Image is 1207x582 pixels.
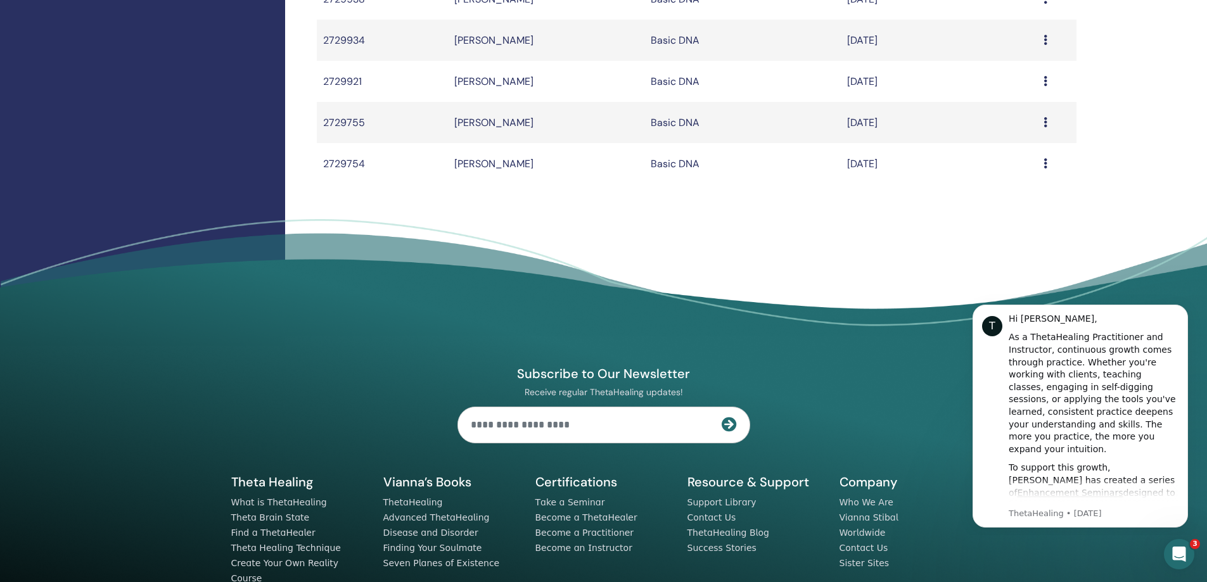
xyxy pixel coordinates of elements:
[317,143,448,184] td: 2729754
[840,543,888,553] a: Contact Us
[457,386,750,398] p: Receive regular ThetaHealing updates!
[840,528,886,538] a: Worldwide
[687,474,824,490] h5: Resource & Support
[383,512,490,522] a: Advanced ThetaHealing
[644,61,841,102] td: Basic DNA
[317,61,448,102] td: 2729921
[231,543,341,553] a: Theta Healing Technique
[317,102,448,143] td: 2729755
[1190,539,1200,549] span: 3
[383,474,520,490] h5: Vianna’s Books
[841,20,1037,61] td: [DATE]
[840,558,890,568] a: Sister Sites
[448,143,644,184] td: [PERSON_NAME]
[687,512,736,522] a: Contact Us
[64,194,170,205] a: Enhancement Seminars
[841,102,1037,143] td: [DATE]
[954,293,1207,535] iframe: Intercom notifications message
[535,497,605,507] a: Take a Seminar
[535,512,637,522] a: Become a ThetaHealer
[535,474,672,490] h5: Certifications
[1164,539,1194,569] iframe: Intercom live chat
[687,528,769,538] a: ThetaHealing Blog
[644,20,841,61] td: Basic DNA
[383,497,443,507] a: ThetaHealing
[383,558,500,568] a: Seven Planes of Existence
[644,102,841,143] td: Basic DNA
[231,474,368,490] h5: Theta Healing
[448,20,644,61] td: [PERSON_NAME]
[383,528,478,538] a: Disease and Disorder
[535,528,634,538] a: Become a Practitioner
[383,543,482,553] a: Finding Your Soulmate
[317,20,448,61] td: 2729934
[448,102,644,143] td: [PERSON_NAME]
[644,143,841,184] td: Basic DNA
[840,474,976,490] h5: Company
[231,512,310,522] a: Theta Brain State
[840,512,898,522] a: Vianna Stibal
[457,365,750,382] h4: Subscribe to Our Newsletter
[687,543,757,553] a: Success Stories
[448,61,644,102] td: [PERSON_NAME]
[231,497,327,507] a: What is ThetaHealing
[841,143,1037,184] td: [DATE]
[687,497,757,507] a: Support Library
[840,497,893,507] a: Who We Are
[841,61,1037,102] td: [DATE]
[55,168,225,305] div: To support this growth, [PERSON_NAME] has created a series of designed to help you refine your kn...
[55,215,225,226] p: Message from ThetaHealing, sent 4d ago
[535,543,632,553] a: Become an Instructor
[231,528,316,538] a: Find a ThetaHealer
